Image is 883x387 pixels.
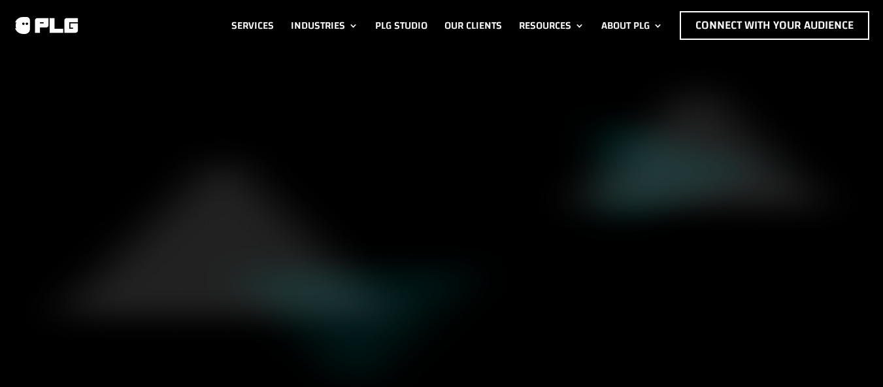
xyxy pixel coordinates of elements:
[680,11,869,40] a: Connect with Your Audience
[519,11,584,40] a: Resources
[601,11,663,40] a: About PLG
[444,11,502,40] a: Our Clients
[375,11,427,40] a: PLG Studio
[231,11,274,40] a: Services
[291,11,358,40] a: Industries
